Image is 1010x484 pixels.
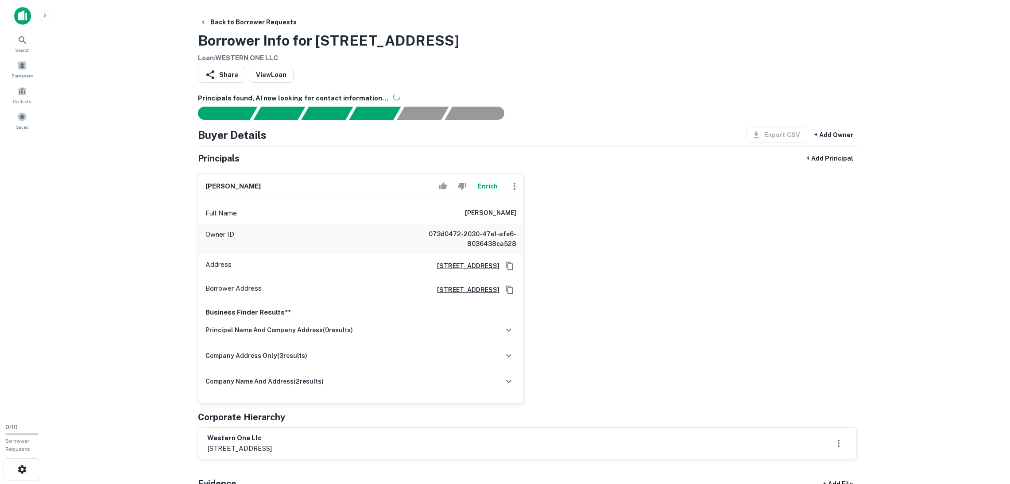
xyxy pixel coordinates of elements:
span: Saved [16,123,29,131]
span: Search [15,46,30,54]
h6: western one llc [207,433,272,443]
h6: principal name and company address ( 0 results) [205,325,353,335]
h5: Corporate Hierarchy [198,411,285,424]
button: + Add Owner [811,127,857,143]
h5: Principals [198,152,240,165]
h6: [PERSON_NAME] [465,208,516,219]
h4: Buyer Details [198,127,267,143]
a: [STREET_ADDRESS] [430,285,499,295]
span: Borrower Requests [5,438,30,452]
h6: company address only ( 3 results) [205,351,307,361]
div: Sending borrower request to AI... [187,107,254,120]
div: Principals found, AI now looking for contact information... [349,107,401,120]
p: Full Name [205,208,237,219]
span: Borrowers [12,72,33,79]
h6: [PERSON_NAME] [205,181,261,192]
h6: Loan : WESTERN ONE LLC [198,53,459,63]
img: capitalize-icon.png [14,7,31,25]
a: ViewLoan [249,67,294,83]
p: [STREET_ADDRESS] [207,443,272,454]
span: 0 / 10 [5,424,18,430]
p: Borrower Address [205,283,262,296]
h3: Borrower Info for [STREET_ADDRESS] [198,30,459,51]
p: Business Finder Results** [205,307,516,318]
h6: company name and address ( 2 results) [205,376,324,386]
button: Copy Address [503,259,516,273]
button: Copy Address [503,283,516,296]
a: Search [3,31,42,55]
a: Contacts [3,83,42,107]
div: Documents found, AI parsing details... [301,107,353,120]
iframe: Chat Widget [966,413,1010,456]
button: + Add Principal [803,150,857,166]
button: Enrich [474,177,502,195]
a: [STREET_ADDRESS] [430,261,499,271]
button: Share [198,67,245,83]
a: Borrowers [3,57,42,81]
a: Saved [3,108,42,132]
button: Back to Borrower Requests [196,14,300,30]
h6: 073d0472-2030-47e1-afe6-8036438ca528 [410,229,516,249]
div: Principals found, still searching for contact information. This may take time... [397,107,449,120]
p: Owner ID [205,229,234,249]
p: Address [205,259,232,273]
button: Accept [435,177,451,195]
div: Your request is received and processing... [253,107,305,120]
span: Contacts [13,98,31,105]
h6: Principals found, AI now looking for contact information... [198,93,857,104]
button: Reject [454,177,470,195]
div: AI fulfillment process complete. [445,107,515,120]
